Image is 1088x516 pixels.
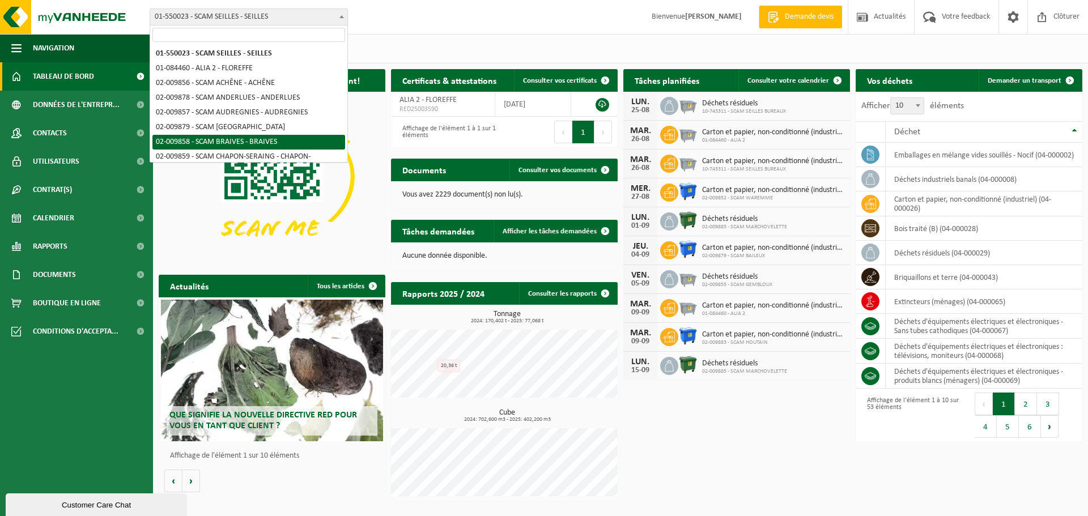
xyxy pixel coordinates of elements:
span: Déchets résiduels [702,99,786,108]
p: Aucune donnée disponible. [402,252,606,260]
span: Navigation [33,34,74,62]
p: Vous avez 2229 document(s) non lu(s). [402,191,606,199]
td: déchets industriels banals (04-000008) [886,167,1082,191]
div: 27-08 [629,193,652,201]
span: 01-550023 - SCAM SEILLES - SEILLES [150,9,347,25]
td: emballages en mélange vides souillés - Nocif (04-000002) [886,143,1082,167]
li: 01-084460 - ALIA 2 - FLOREFFE [152,61,345,76]
span: Consulter votre calendrier [747,77,829,84]
img: WB-1100-HPE-GN-01 [678,355,698,374]
td: déchets d'équipements électriques et électroniques - produits blancs (ménagers) (04-000069) [886,364,1082,389]
span: 01-550023 - SCAM SEILLES - SEILLES [150,8,348,25]
span: Demande devis [782,11,836,23]
button: 4 [975,415,997,438]
h2: Actualités [159,275,220,297]
img: WB-2500-GAL-GY-01 [678,268,698,288]
div: VEN. [629,271,652,280]
button: 2 [1015,393,1037,415]
span: 01-084460 - ALIA 2 [702,310,844,317]
span: Déchet [894,127,920,137]
div: 05-09 [629,280,652,288]
a: Que signifie la nouvelle directive RED pour vous en tant que client ? [161,300,383,441]
li: 02-009859 - SCAM CHAPON-SERAING - CHAPON-[GEOGRAPHIC_DATA] [152,150,345,172]
strong: [PERSON_NAME] [685,12,742,21]
span: Carton et papier, non-conditionné (industriel) [702,330,844,339]
span: 10 [891,98,924,114]
span: Utilisateurs [33,147,79,176]
span: Conditions d'accepta... [33,317,118,346]
td: bois traité (B) (04-000028) [886,216,1082,241]
div: 20,36 t [437,360,460,372]
li: 02-009878 - SCAM ANDERLUES - ANDERLUES [152,91,345,105]
span: 02-009852 - SCAM WAREMME [702,195,844,202]
span: Données de l'entrepr... [33,91,120,119]
div: Affichage de l'élément 1 à 10 sur 53 éléments [861,391,963,439]
div: 26-08 [629,164,652,172]
button: 5 [997,415,1019,438]
img: WB-1100-HPE-GN-01 [678,211,698,230]
div: MAR. [629,329,652,338]
button: Vorige [164,470,182,492]
span: Documents [33,261,76,289]
h2: Documents [391,159,457,181]
button: 1 [993,393,1015,415]
img: WB-2500-GAL-GY-01 [678,297,698,317]
a: Demander un transport [979,69,1081,92]
h3: Cube [397,409,618,423]
a: Consulter vos documents [509,159,617,181]
span: Que signifie la nouvelle directive RED pour vous en tant que client ? [169,411,357,430]
h2: Vos déchets [856,69,924,91]
td: briquaillons et terre (04-000043) [886,265,1082,289]
a: Demande devis [759,6,842,28]
span: Afficher les tâches demandées [503,228,597,235]
button: Previous [554,121,572,143]
span: Déchets résiduels [702,359,787,368]
span: 02-009885 - SCAM MARCHOVELETTE [702,368,787,375]
div: 15-09 [629,366,652,374]
div: 09-09 [629,338,652,346]
p: Affichage de l'élément 1 sur 10 éléments [170,452,380,460]
div: LUN. [629,213,652,222]
span: Calendrier [33,204,74,232]
button: Previous [975,393,993,415]
iframe: chat widget [6,491,189,516]
li: 02-009858 - SCAM BRAIVES - BRAIVES [152,135,345,150]
a: Consulter votre calendrier [738,69,849,92]
h3: Tonnage [397,310,618,324]
div: LUN. [629,357,652,366]
div: MAR. [629,155,652,164]
div: 01-09 [629,222,652,230]
span: 02-009883 - SCAM HOUTAIN [702,339,844,346]
a: Afficher les tâches demandées [494,220,617,242]
h2: Tâches planifiées [623,69,711,91]
span: 02-009885 - SCAM MARCHOVELETTE [702,224,787,231]
span: Boutique en ligne [33,289,101,317]
span: RED25003590 [399,105,486,114]
span: 10-743311 - SCAM SEILLES BUREAUX [702,166,844,173]
span: Carton et papier, non-conditionné (industriel) [702,186,844,195]
span: Déchets résiduels [702,215,787,224]
div: LUN. [629,97,652,106]
td: extincteurs (ménages) (04-000065) [886,289,1082,314]
div: MAR. [629,300,652,309]
li: 02-009879 - SCAM [GEOGRAPHIC_DATA] [152,120,345,135]
span: 10-743311 - SCAM SEILLES BUREAUX [702,108,786,115]
span: 2024: 702,600 m3 - 2025: 402,200 m3 [397,417,618,423]
span: Rapports [33,232,67,261]
li: 02-009857 - SCAM AUDREGNIES - AUDREGNIES [152,105,345,120]
img: Download de VHEPlus App [159,92,385,262]
img: WB-1100-HPE-BE-01 [678,182,698,201]
span: 10 [890,97,924,114]
button: 1 [572,121,594,143]
a: Consulter les rapports [519,282,617,305]
span: 02-009879 - SCAM BAILEUX [702,253,844,259]
span: ALIA 2 - FLOREFFE [399,96,457,104]
span: 2024: 170,402 t - 2025: 77,068 t [397,318,618,324]
img: WB-1100-HPE-BE-01 [678,326,698,346]
button: 3 [1037,393,1059,415]
td: déchets résiduels (04-000029) [886,241,1082,265]
span: Tableau de bord [33,62,94,91]
button: 6 [1019,415,1041,438]
li: 02-009856 - SCAM ACHÊNE - ACHÊNE [152,76,345,91]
